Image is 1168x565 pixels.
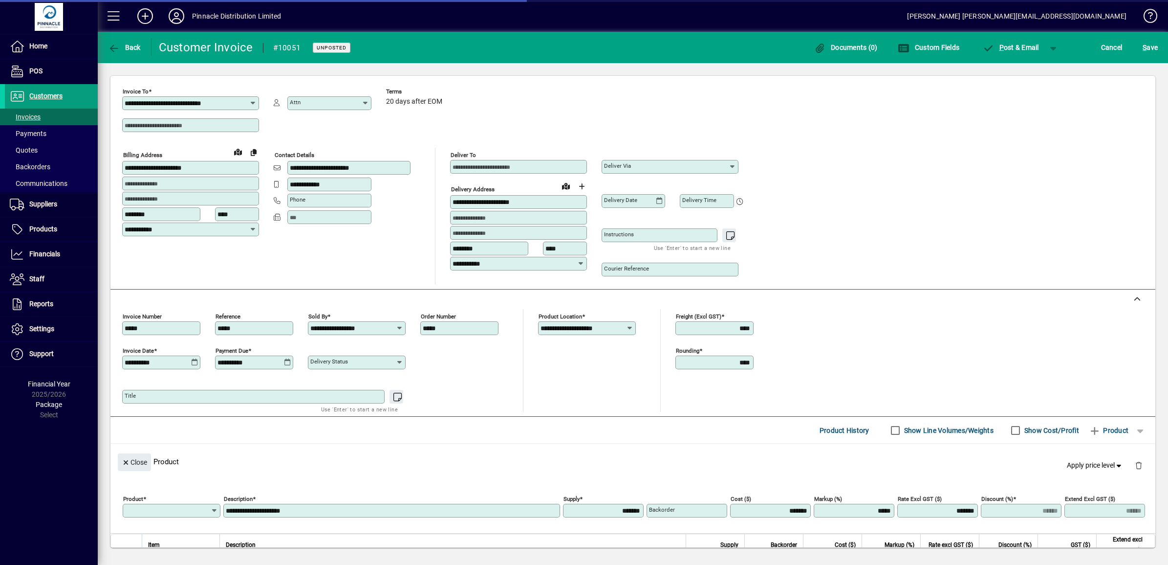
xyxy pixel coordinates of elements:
[125,392,136,399] mat-label: Title
[731,496,751,502] mat-label: Cost ($)
[290,196,305,203] mat-label: Phone
[902,426,994,435] label: Show Line Volumes/Weights
[820,423,869,438] span: Product History
[317,45,346,51] span: Unposted
[5,292,98,316] a: Reports
[1101,40,1123,55] span: Cancel
[118,453,151,471] button: Close
[290,99,301,106] mat-label: Attn
[108,44,141,51] span: Back
[5,59,98,84] a: POS
[999,44,1004,51] span: P
[1067,460,1124,471] span: Apply price level
[5,142,98,158] a: Quotes
[115,457,153,466] app-page-header-button: Close
[835,540,856,550] span: Cost ($)
[98,39,151,56] app-page-header-button: Back
[226,540,256,550] span: Description
[106,39,143,56] button: Back
[192,8,281,24] div: Pinnacle Distribution Limited
[308,313,327,320] mat-label: Sold by
[898,496,942,502] mat-label: Rate excl GST ($)
[1143,40,1158,55] span: ave
[654,242,731,253] mat-hint: Use 'Enter' to start a new line
[29,350,54,358] span: Support
[29,325,54,333] span: Settings
[5,242,98,267] a: Financials
[5,342,98,366] a: Support
[321,404,398,415] mat-hint: Use 'Enter' to start a new line
[814,496,842,502] mat-label: Markup (%)
[110,444,1155,479] div: Product
[814,44,878,51] span: Documents (0)
[5,317,98,341] a: Settings
[1127,461,1150,470] app-page-header-button: Delete
[1063,457,1127,475] button: Apply price level
[224,496,253,502] mat-label: Description
[10,146,38,154] span: Quotes
[216,347,248,354] mat-label: Payment due
[5,158,98,175] a: Backorders
[771,540,797,550] span: Backorder
[29,300,53,308] span: Reports
[123,88,149,95] mat-label: Invoice To
[1022,426,1079,435] label: Show Cost/Profit
[10,130,46,137] span: Payments
[451,152,476,158] mat-label: Deliver To
[895,39,962,56] button: Custom Fields
[1071,540,1090,550] span: GST ($)
[130,7,161,25] button: Add
[812,39,880,56] button: Documents (0)
[123,347,154,354] mat-label: Invoice date
[1089,423,1128,438] span: Product
[386,89,445,95] span: Terms
[981,496,1013,502] mat-label: Discount (%)
[982,44,1039,51] span: ost & Email
[36,401,62,408] span: Package
[720,540,738,550] span: Supply
[885,540,914,550] span: Markup (%)
[148,540,160,550] span: Item
[230,144,246,159] a: View on map
[29,200,57,208] span: Suppliers
[246,144,261,160] button: Copy to Delivery address
[604,265,649,272] mat-label: Courier Reference
[604,197,637,203] mat-label: Delivery date
[5,175,98,192] a: Communications
[5,125,98,142] a: Payments
[1143,44,1146,51] span: S
[563,496,580,502] mat-label: Supply
[29,42,47,50] span: Home
[1103,534,1143,556] span: Extend excl GST ($)
[29,67,43,75] span: POS
[161,7,192,25] button: Profile
[10,113,41,121] span: Invoices
[29,92,63,100] span: Customers
[5,192,98,217] a: Suppliers
[310,358,348,365] mat-label: Delivery status
[1136,2,1156,34] a: Knowledge Base
[1127,453,1150,477] button: Delete
[682,197,716,203] mat-label: Delivery time
[977,39,1044,56] button: Post & Email
[539,313,582,320] mat-label: Product location
[5,217,98,242] a: Products
[816,422,873,439] button: Product History
[273,40,301,56] div: #10051
[5,109,98,125] a: Invoices
[10,180,67,187] span: Communications
[898,44,959,51] span: Custom Fields
[1065,496,1115,502] mat-label: Extend excl GST ($)
[929,540,973,550] span: Rate excl GST ($)
[29,250,60,258] span: Financials
[604,231,634,238] mat-label: Instructions
[998,540,1032,550] span: Discount (%)
[159,40,253,55] div: Customer Invoice
[421,313,456,320] mat-label: Order number
[28,380,70,388] span: Financial Year
[216,313,240,320] mat-label: Reference
[123,313,162,320] mat-label: Invoice number
[5,267,98,292] a: Staff
[386,98,442,106] span: 20 days after EOM
[5,34,98,59] a: Home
